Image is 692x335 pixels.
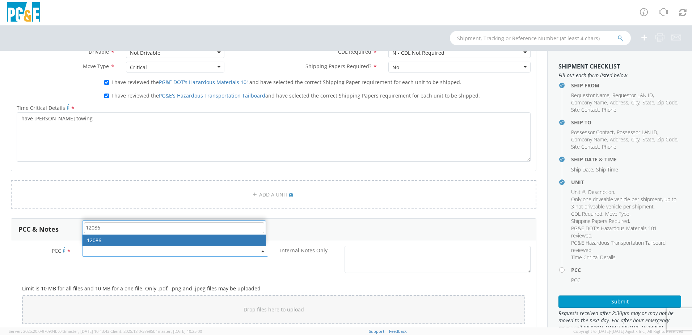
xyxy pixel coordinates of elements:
div: Not Drivable [130,49,160,57]
li: , [571,136,608,143]
span: Time Critical Details [571,254,616,261]
img: pge-logo-06675f144f4cfa6a6814.png [5,2,42,24]
input: I have reviewed thePG&E DOT's Hazardous Materials 101and have selected the correct Shipping Paper... [104,80,109,85]
li: , [610,136,629,143]
span: Phone [602,143,616,150]
a: ADD A UNIT [11,180,536,209]
span: Shipping Papers Required? [305,63,371,70]
span: Unit # [571,189,585,195]
h4: Ship To [571,120,681,125]
span: Ship Time [596,166,618,173]
span: City [631,99,640,106]
span: Requestor Name [571,92,609,99]
span: CDL Required [338,48,371,55]
span: I have reviewed the and have selected the correct Shipping Paper requirement for each unit to be ... [111,79,461,86]
li: , [571,225,679,239]
li: , [571,143,600,150]
span: Move Type [83,63,109,70]
li: , [642,136,655,143]
li: , [588,189,615,196]
span: Move Type [605,210,629,217]
span: Client: 2025.18.0-37e85b1 [110,328,202,334]
span: State [642,136,654,143]
div: No [392,64,399,71]
span: Server: 2025.20.0-970904bc0f3 [9,328,109,334]
li: , [657,136,679,143]
span: PCC [571,277,581,284]
span: Internal Notes Only [280,247,328,254]
a: Support [369,328,384,334]
li: , [612,92,654,99]
li: , [605,210,630,218]
span: master, [DATE] 10:25:00 [158,328,202,334]
span: Address [610,99,628,106]
span: Time Critical Details [17,104,65,111]
li: , [571,106,600,113]
span: Drop files here to upload [244,306,304,313]
li: , [571,218,630,225]
li: , [571,92,611,99]
span: I have reviewed the and have selected the correct Shipping Papers requirement for each unit to be... [111,92,480,99]
span: Phone [602,106,616,113]
h3: PCC & Notes [18,226,59,233]
span: City [631,136,640,143]
li: , [657,99,679,106]
strong: Shipment Checklist [558,62,620,70]
div: N - CDL Not Required [392,49,444,57]
li: , [571,99,608,106]
span: Company Name [571,99,607,106]
span: master, [DATE] 10:43:43 [65,328,109,334]
h4: Unit [571,179,681,185]
span: Possessor LAN ID [617,129,657,136]
span: Drivable [89,48,109,55]
span: PG&E Hazardous Transportation Tailboard reviewed [571,239,666,253]
button: Submit [558,295,681,308]
span: Site Contact [571,106,599,113]
a: PG&E's Hazardous Transportation Tailboard [159,92,265,99]
span: Zip Code [657,99,678,106]
span: Company Name [571,136,607,143]
span: Address [610,136,628,143]
li: , [631,99,641,106]
li: , [631,136,641,143]
div: Critical [130,64,147,71]
span: Description [588,189,614,195]
h4: Ship From [571,83,681,88]
li: , [642,99,655,106]
span: Ship Date [571,166,593,173]
input: I have reviewed thePG&E's Hazardous Transportation Tailboardand have selected the correct Shippin... [104,94,109,98]
span: CDL Required [571,210,602,217]
span: Requests received after 2:30pm may or may not be moved to the next day. For after hour emergency ... [558,310,681,331]
span: Fill out each form listed below [558,72,681,79]
li: , [571,196,679,210]
span: Site Contact [571,143,599,150]
span: Copyright © [DATE]-[DATE] Agistix Inc., All Rights Reserved [573,328,683,334]
span: PCC [52,247,61,254]
h4: PCC [571,267,681,273]
li: 12086 [83,235,266,246]
span: Zip Code [657,136,678,143]
li: , [610,99,629,106]
a: PG&E DOT's Hazardous Materials 101 [159,79,249,86]
span: PG&E DOT's Hazardous Materials 101 reviewed [571,225,657,239]
li: , [571,239,679,254]
span: Possessor Contact [571,129,614,136]
input: Shipment, Tracking or Reference Number (at least 4 chars) [450,31,631,45]
h5: Limit is 10 MB for all files and 10 MB for a one file. Only .pdf, .png and .jpeg files may be upl... [22,286,525,291]
li: , [571,166,594,173]
li: , [571,189,586,196]
span: State [642,99,654,106]
span: Shipping Papers Required [571,218,629,224]
li: , [571,210,603,218]
li: , [571,129,615,136]
li: , [617,129,658,136]
span: Requestor LAN ID [612,92,653,99]
h4: Ship Date & Time [571,157,681,162]
a: Feedback [389,328,407,334]
span: Only one driveable vehicle per shipment, up to 3 not driveable vehicle per shipment [571,196,676,210]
